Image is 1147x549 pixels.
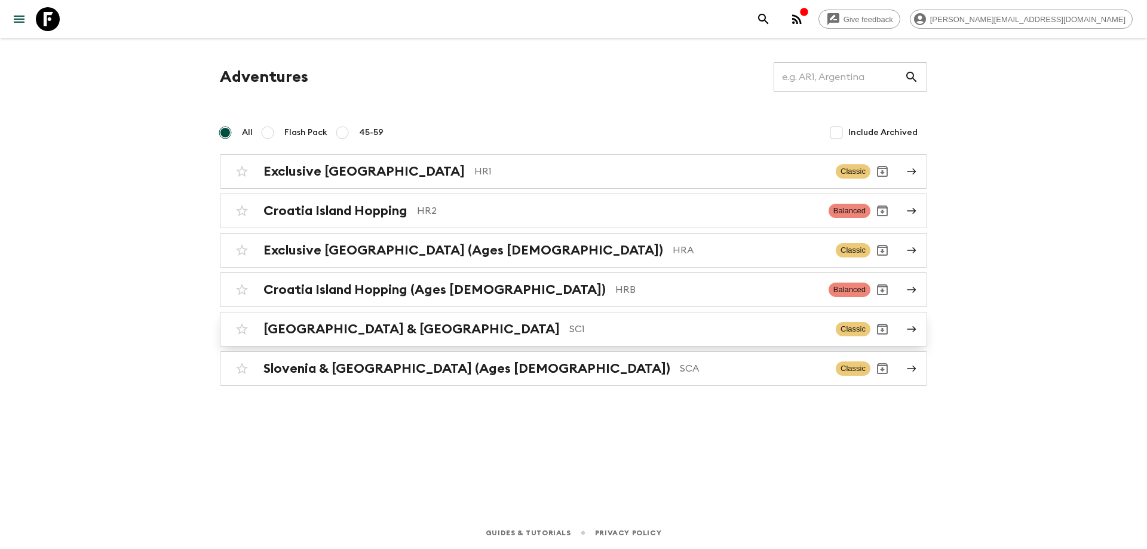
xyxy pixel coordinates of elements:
span: Classic [836,243,870,257]
a: Croatia Island Hopping (Ages [DEMOGRAPHIC_DATA])HRBBalancedArchive [220,272,927,307]
span: Classic [836,164,870,179]
h2: [GEOGRAPHIC_DATA] & [GEOGRAPHIC_DATA] [263,321,560,337]
button: Archive [870,357,894,381]
a: Give feedback [818,10,900,29]
h2: Croatia Island Hopping [263,203,407,219]
p: HRB [615,283,819,297]
a: Slovenia & [GEOGRAPHIC_DATA] (Ages [DEMOGRAPHIC_DATA])SCAClassicArchive [220,351,927,386]
a: Exclusive [GEOGRAPHIC_DATA] (Ages [DEMOGRAPHIC_DATA])HRAClassicArchive [220,233,927,268]
span: Include Archived [848,127,918,139]
span: Classic [836,322,870,336]
a: Privacy Policy [595,526,661,539]
p: HR2 [417,204,819,218]
button: Archive [870,317,894,341]
button: Archive [870,160,894,183]
a: Croatia Island HoppingHR2BalancedArchive [220,194,927,228]
a: [GEOGRAPHIC_DATA] & [GEOGRAPHIC_DATA]SC1ClassicArchive [220,312,927,346]
span: Flash Pack [284,127,327,139]
div: [PERSON_NAME][EMAIL_ADDRESS][DOMAIN_NAME] [910,10,1133,29]
span: All [242,127,253,139]
span: Classic [836,361,870,376]
p: SCA [680,361,826,376]
span: Give feedback [837,15,900,24]
a: Exclusive [GEOGRAPHIC_DATA]HR1ClassicArchive [220,154,927,189]
h2: Slovenia & [GEOGRAPHIC_DATA] (Ages [DEMOGRAPHIC_DATA]) [263,361,670,376]
span: 45-59 [359,127,384,139]
h2: Exclusive [GEOGRAPHIC_DATA] [263,164,465,179]
button: Archive [870,238,894,262]
button: search adventures [752,7,775,31]
button: menu [7,7,31,31]
span: [PERSON_NAME][EMAIL_ADDRESS][DOMAIN_NAME] [924,15,1132,24]
p: HRA [673,243,826,257]
a: Guides & Tutorials [486,526,571,539]
input: e.g. AR1, Argentina [774,60,904,94]
span: Balanced [829,283,870,297]
p: HR1 [474,164,826,179]
h1: Adventures [220,65,308,89]
span: Balanced [829,204,870,218]
button: Archive [870,278,894,302]
button: Archive [870,199,894,223]
p: SC1 [569,322,826,336]
h2: Croatia Island Hopping (Ages [DEMOGRAPHIC_DATA]) [263,282,606,297]
h2: Exclusive [GEOGRAPHIC_DATA] (Ages [DEMOGRAPHIC_DATA]) [263,243,663,258]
